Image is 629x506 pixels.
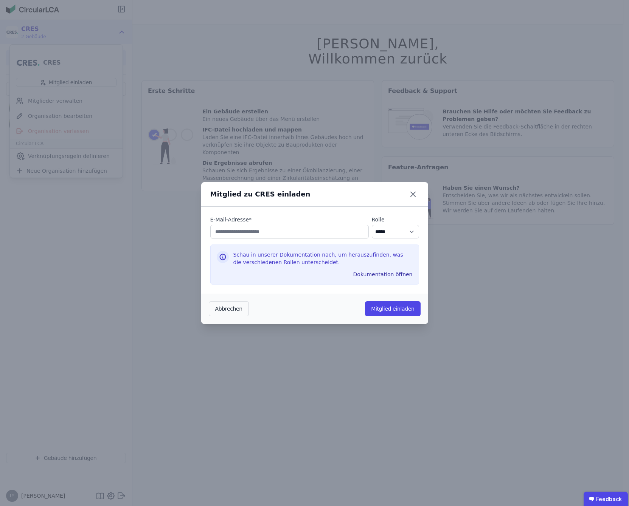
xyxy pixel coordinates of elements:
label: audits.requiredField [210,216,369,223]
button: Abbrechen [209,301,249,316]
label: Rolle [372,216,419,223]
div: Schau in unserer Dokumentation nach, um herauszufinden, was die verschiedenen Rollen unterscheidet. [233,251,413,269]
button: Dokumentation öffnen [350,268,416,280]
div: Mitglied zu CRES einladen [210,189,311,200]
button: Mitglied einladen [365,301,420,316]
